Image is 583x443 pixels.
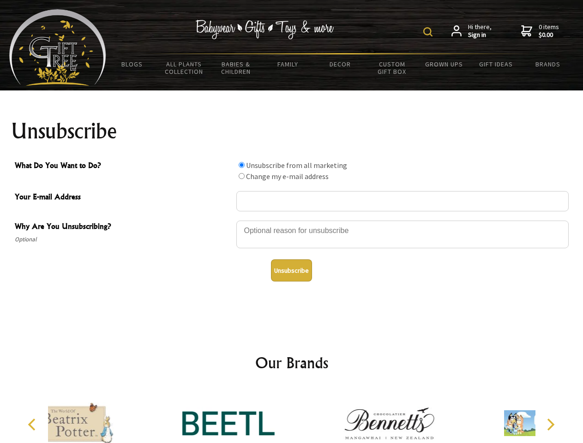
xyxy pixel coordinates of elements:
[451,23,492,39] a: Hi there,Sign in
[271,259,312,281] button: Unsubscribe
[539,23,559,39] span: 0 items
[539,31,559,39] strong: $0.00
[522,54,574,74] a: Brands
[9,9,106,86] img: Babyware - Gifts - Toys and more...
[366,54,418,81] a: Custom Gift Box
[15,234,232,245] span: Optional
[106,54,158,74] a: BLOGS
[468,31,492,39] strong: Sign in
[23,414,43,435] button: Previous
[423,27,433,36] img: product search
[15,191,232,204] span: Your E-mail Address
[236,221,569,248] textarea: Why Are You Unsubscribing?
[468,23,492,39] span: Hi there,
[210,54,262,81] a: Babies & Children
[18,352,565,374] h2: Our Brands
[239,162,245,168] input: What Do You Want to Do?
[246,172,329,181] label: Change my e-mail address
[246,161,347,170] label: Unsubscribe from all marketing
[15,160,232,173] span: What Do You Want to Do?
[158,54,210,81] a: All Plants Collection
[196,20,334,39] img: Babywear - Gifts - Toys & more
[236,191,569,211] input: Your E-mail Address
[15,221,232,234] span: Why Are You Unsubscribing?
[521,23,559,39] a: 0 items$0.00
[239,173,245,179] input: What Do You Want to Do?
[418,54,470,74] a: Grown Ups
[540,414,560,435] button: Next
[314,54,366,74] a: Decor
[11,120,572,142] h1: Unsubscribe
[262,54,314,74] a: Family
[470,54,522,74] a: Gift Ideas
